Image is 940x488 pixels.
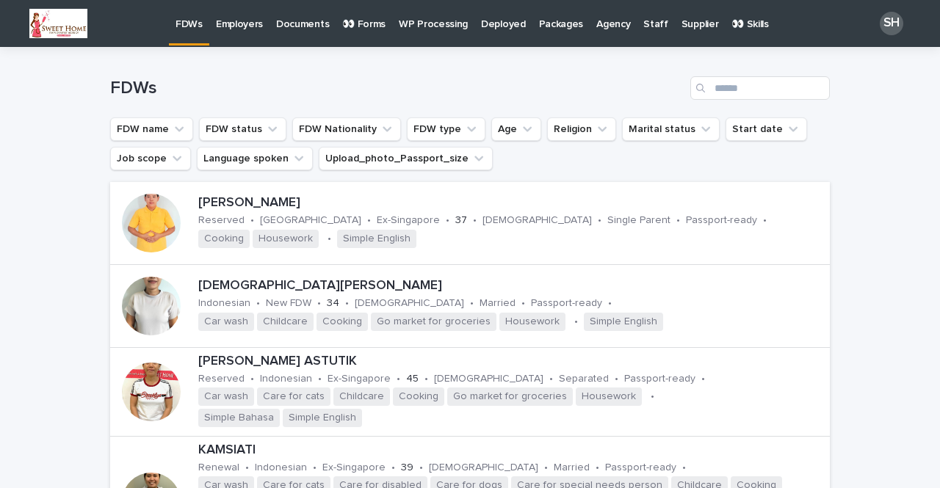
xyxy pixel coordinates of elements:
[531,297,602,310] p: Passport-ready
[355,297,464,310] p: [DEMOGRAPHIC_DATA]
[257,387,330,406] span: Care for cats
[584,313,663,331] span: Simple English
[198,409,280,427] span: Simple Bahasa
[401,462,413,474] p: 39
[391,462,395,474] p: •
[198,230,250,248] span: Cooking
[554,462,590,474] p: Married
[473,214,477,227] p: •
[283,409,362,427] span: Simple English
[327,297,339,310] p: 34
[598,214,601,227] p: •
[547,117,616,141] button: Religion
[576,387,642,406] span: Housework
[256,297,260,310] p: •
[608,297,612,310] p: •
[110,117,193,141] button: FDW name
[393,387,444,406] span: Cooking
[624,373,695,385] p: Passport-ready
[245,462,249,474] p: •
[198,313,254,331] span: Car wash
[199,117,286,141] button: FDW status
[198,297,250,310] p: Indonesian
[651,390,654,403] p: •
[446,214,449,227] p: •
[407,117,485,141] button: FDW type
[499,313,565,331] span: Housework
[198,354,824,370] p: [PERSON_NAME] ASTUTIK
[322,462,386,474] p: Ex-Singapore
[110,265,830,348] a: [DEMOGRAPHIC_DATA][PERSON_NAME]Indonesian•New FDW•34•[DEMOGRAPHIC_DATA]•Married•Passport-ready•Ca...
[317,297,321,310] p: •
[328,373,391,385] p: Ex-Singapore
[482,214,592,227] p: [DEMOGRAPHIC_DATA]
[260,214,361,227] p: [GEOGRAPHIC_DATA]
[328,233,331,245] p: •
[455,214,467,227] p: 37
[337,230,416,248] span: Simple English
[480,297,516,310] p: Married
[333,387,390,406] span: Childcare
[690,76,830,100] input: Search
[110,182,830,265] a: [PERSON_NAME]Reserved•[GEOGRAPHIC_DATA]•Ex-Singapore•37•[DEMOGRAPHIC_DATA]•Single Parent•Passport...
[397,373,400,385] p: •
[419,462,423,474] p: •
[622,117,720,141] button: Marital status
[260,373,312,385] p: Indonesian
[250,214,254,227] p: •
[424,373,428,385] p: •
[319,147,493,170] button: Upload_photo_Passport_size
[544,462,548,474] p: •
[726,117,807,141] button: Start date
[198,387,254,406] span: Car wash
[198,278,824,294] p: [DEMOGRAPHIC_DATA][PERSON_NAME]
[110,147,191,170] button: Job scope
[110,348,830,437] a: [PERSON_NAME] ASTUTIKReserved•Indonesian•Ex-Singapore•45•[DEMOGRAPHIC_DATA]•Separated•Passport-re...
[615,373,618,385] p: •
[434,373,543,385] p: [DEMOGRAPHIC_DATA]
[198,462,239,474] p: Renewal
[607,214,670,227] p: Single Parent
[257,313,314,331] span: Childcare
[266,297,311,310] p: New FDW
[447,387,573,406] span: Go market for groceries
[110,78,684,99] h1: FDWs
[429,462,538,474] p: [DEMOGRAPHIC_DATA]
[686,214,757,227] p: Passport-ready
[371,313,496,331] span: Go market for groceries
[197,147,313,170] button: Language spoken
[596,462,599,474] p: •
[253,230,319,248] span: Housework
[250,373,254,385] p: •
[574,316,578,328] p: •
[198,443,824,459] p: KAMSIATI
[676,214,680,227] p: •
[367,214,371,227] p: •
[491,117,541,141] button: Age
[317,313,368,331] span: Cooking
[605,462,676,474] p: Passport-ready
[313,462,317,474] p: •
[559,373,609,385] p: Separated
[377,214,440,227] p: Ex-Singapore
[701,373,705,385] p: •
[406,373,419,385] p: 45
[549,373,553,385] p: •
[763,214,767,227] p: •
[198,195,824,211] p: [PERSON_NAME]
[345,297,349,310] p: •
[521,297,525,310] p: •
[470,297,474,310] p: •
[318,373,322,385] p: •
[198,214,245,227] p: Reserved
[682,462,686,474] p: •
[880,12,903,35] div: SH
[292,117,401,141] button: FDW Nationality
[255,462,307,474] p: Indonesian
[198,373,245,385] p: Reserved
[29,9,87,38] img: QpTzsyU7yaIte5YiIrHR9e4DGASh4mNpizNixn-K3zs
